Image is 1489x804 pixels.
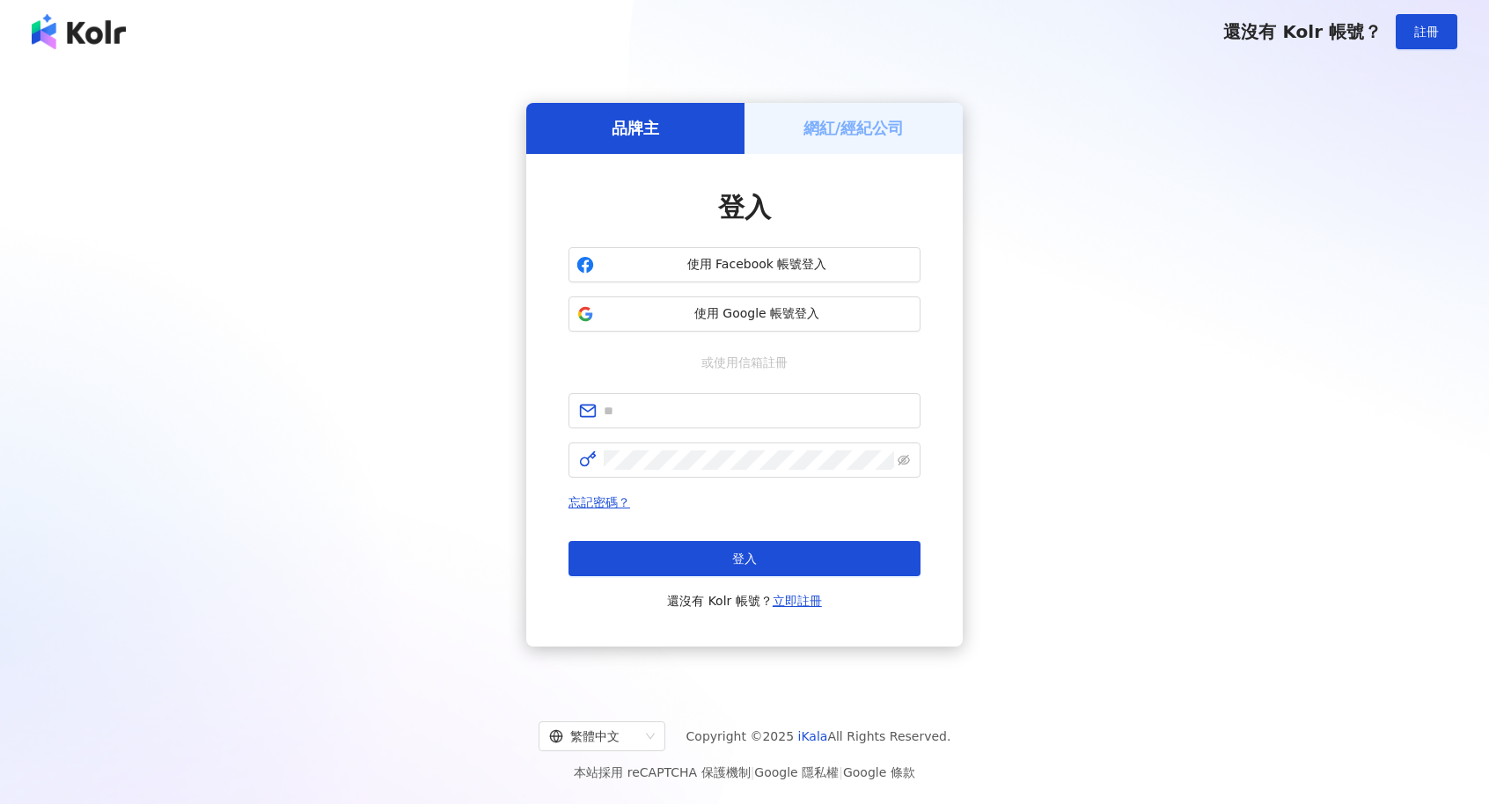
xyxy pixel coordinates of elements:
[1414,25,1439,39] span: 註冊
[798,729,828,743] a: iKala
[751,765,755,779] span: |
[839,765,843,779] span: |
[773,594,822,608] a: 立即註冊
[568,541,921,576] button: 登入
[898,454,910,466] span: eye-invisible
[601,256,913,274] span: 使用 Facebook 帳號登入
[718,192,771,223] span: 登入
[689,353,800,372] span: 或使用信箱註冊
[568,247,921,282] button: 使用 Facebook 帳號登入
[732,552,757,566] span: 登入
[843,765,915,779] a: Google 條款
[601,305,913,323] span: 使用 Google 帳號登入
[803,117,905,139] h5: 網紅/經紀公司
[568,296,921,332] button: 使用 Google 帳號登入
[754,765,839,779] a: Google 隱私權
[667,590,822,611] span: 還沒有 Kolr 帳號？
[612,117,659,139] h5: 品牌主
[568,495,630,509] a: 忘記密碼？
[1223,21,1382,42] span: 還沒有 Kolr 帳號？
[686,726,951,747] span: Copyright © 2025 All Rights Reserved.
[32,14,126,49] img: logo
[574,762,914,783] span: 本站採用 reCAPTCHA 保護機制
[1396,14,1457,49] button: 註冊
[549,722,639,750] div: 繁體中文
